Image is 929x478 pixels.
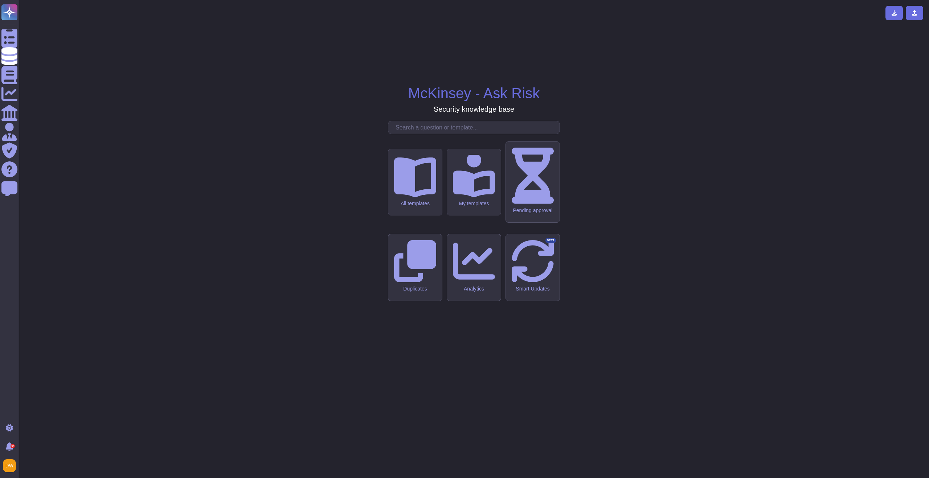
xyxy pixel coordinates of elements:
[512,286,554,292] div: Smart Updates
[453,201,495,207] div: My templates
[408,85,540,102] h1: McKinsey - Ask Risk
[1,458,21,474] button: user
[512,207,554,214] div: Pending approval
[394,286,436,292] div: Duplicates
[434,105,514,114] h3: Security knowledge base
[3,459,16,472] img: user
[392,121,560,134] input: Search a question or template...
[11,444,15,448] div: 9+
[394,201,436,207] div: All templates
[545,238,556,243] div: BETA
[453,286,495,292] div: Analytics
